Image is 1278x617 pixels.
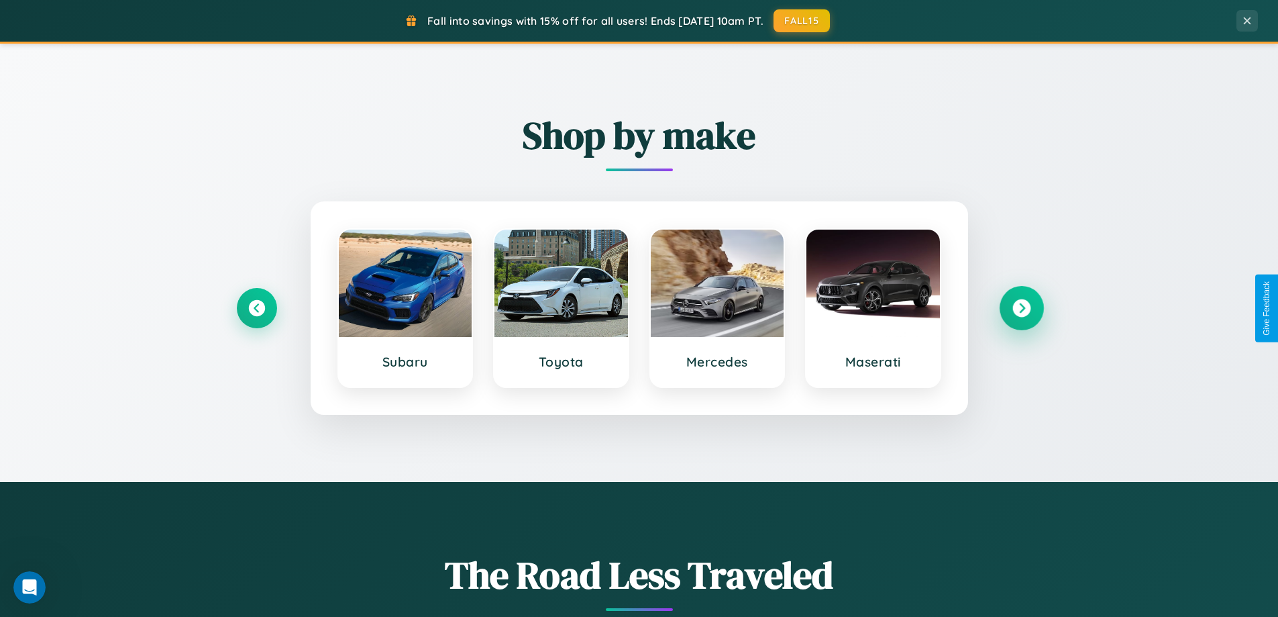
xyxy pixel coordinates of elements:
h3: Mercedes [664,354,771,370]
span: Fall into savings with 15% off for all users! Ends [DATE] 10am PT. [427,14,763,28]
iframe: Intercom live chat [13,571,46,604]
h2: Shop by make [237,109,1042,161]
h1: The Road Less Traveled [237,549,1042,601]
h3: Toyota [508,354,615,370]
div: Give Feedback [1262,281,1271,336]
h3: Maserati [820,354,926,370]
button: FALL15 [774,9,830,32]
h3: Subaru [352,354,459,370]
